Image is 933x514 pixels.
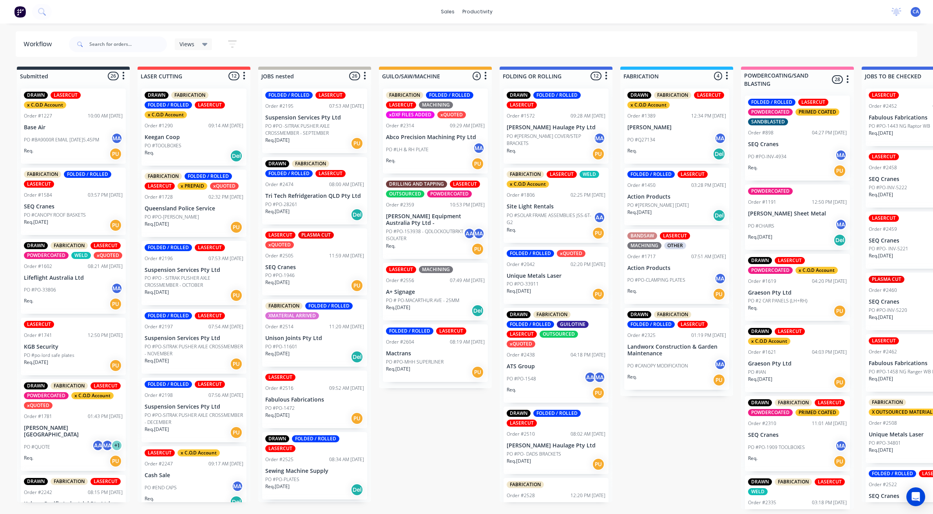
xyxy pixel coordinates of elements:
div: FOLDED / ROLLEDLASERCUTOrder #219507:53 AM [DATE]Suspension Services Pty LtdPO #PO -SITRAK PUSHER... [262,89,367,153]
p: Req. [DATE] [24,219,48,226]
div: Order #2474 [265,181,293,188]
div: FOLDED / ROLLEDxQUOTEDOrder #204202:20 PM [DATE]Unique Metals LaserPO #PO-33911Req.[DATE]PU [504,247,609,304]
p: Req. [627,147,637,154]
div: MACHINING [419,266,453,273]
div: FOLDED / ROLLED [386,328,433,335]
div: 09:28 AM [DATE] [571,112,605,119]
p: Req. [DATE] [265,208,290,215]
div: FABRICATION [24,171,61,178]
p: Req. [386,157,395,164]
div: PU [109,219,122,232]
div: DRAWNLASERCUTx C.O.D AccountOrder #122710:00 AM [DATE]Base AirPO #BA9000R EMAIL [DATE]5.45PMMAReq.PU [21,89,126,164]
div: DRAWNFABRICATIONFOLDED / ROLLEDLASERCUTOrder #232501:19 PM [DATE]Landworx Construction & Garden M... [624,308,729,390]
div: 12:34 PM [DATE] [691,112,726,119]
div: xQUOTED [437,111,466,118]
div: 07:54 AM [DATE] [208,323,243,330]
div: x PREPAID [178,183,207,190]
div: WELD [580,171,599,178]
p: SEQ Cranes [748,141,847,148]
div: Order #2196 [145,255,173,262]
p: PO #TOOLBOXES [145,142,181,149]
div: LASERCUT [775,328,805,335]
div: POWDERCOATED [24,252,69,259]
div: Order #2556 [386,277,414,284]
p: Req. [145,149,154,156]
div: FABRICATIONFOLDED / ROLLEDLASERCUTMACHININGxDXF FILES ADDEDxQUOTEDOrder #231409:29 AM [DATE]Abco ... [383,89,488,174]
p: [PERSON_NAME] Haulage Pty Ltd [507,124,605,131]
div: x C.O.D Account [507,181,549,188]
div: DRILLING AND TAPPINGLASERCUTOUTSOURCEDPOWDERCOATEDOrder #235910:53 PM [DATE][PERSON_NAME] Equipme... [383,177,488,259]
p: PO #2 CAR PANELS (LH+RH) [748,297,807,304]
div: FOLDED / ROLLED [305,302,353,309]
div: LASERCUT [265,232,295,239]
div: FOLDED / ROLLED [265,170,313,177]
div: x C.O.D Account [795,267,838,274]
div: LASERCUT [195,312,225,319]
div: Order #2359 [386,201,414,208]
div: FOLDED / ROLLED [145,244,192,251]
div: Order #1619 [748,278,776,285]
div: x C.O.D Account [24,101,66,109]
div: Order #1584 [24,192,52,199]
div: Order #1602 [24,263,52,270]
div: MA [594,132,605,144]
div: FABRICATION [533,311,571,318]
div: FOLDED / ROLLED [748,99,795,106]
p: Req. [DATE] [265,279,290,286]
div: DRAWNLASERCUTPOWDERCOATEDx C.O.D AccountOrder #161904:20 PM [DATE]Graeson Pty LtdPO #2 CAR PANELS... [745,254,850,321]
div: DRAWNFABRICATIONLASERCUTPOWDERCOATEDWELDxQUOTEDOrder #160208:21 AM [DATE]Lifeflight Australia Ltd... [21,239,126,314]
div: 12:50 PM [DATE] [812,199,847,206]
div: PU [351,279,363,292]
p: Req. [748,164,757,171]
div: FABRICATION [507,171,544,178]
div: Order #1806 [507,192,535,199]
div: MA [835,219,847,230]
div: BANDSAW [627,232,657,239]
p: Req. [DATE] [869,314,893,321]
p: Req. [507,226,516,233]
div: Order #1290 [145,122,173,129]
p: Lifeflight Australia Ltd [24,275,123,281]
p: Req. [24,147,33,154]
div: LASERCUT [91,242,121,249]
p: Queensland Police Service [145,205,243,212]
div: LASERCUT [694,92,724,99]
div: Order #2514 [265,323,293,330]
div: 11:59 AM [DATE] [329,252,364,259]
div: PU [833,305,846,317]
div: PU [592,227,605,239]
span: Views [179,40,194,48]
p: PO # PO-MACARTHUR AVE - 25MM [386,297,459,304]
div: LASERCUT [51,92,81,99]
p: Req. [DATE] [386,304,410,311]
div: LASERCUT [678,321,708,328]
p: PO #CANOPY ROOF BASKETS [24,212,86,219]
div: OUTSOURCED [386,190,424,197]
div: DRAWN [507,92,531,99]
div: MA [111,282,123,294]
div: LASERCUT [660,232,690,239]
div: FOLDED / ROLLED [533,92,581,99]
div: PU [592,288,605,300]
div: OUTSOURCED [540,331,578,338]
div: DRAWN [145,92,168,99]
div: WELD [71,252,91,259]
p: PO #PO-1443 NG Raptor WB [869,123,930,130]
div: Order #2195 [265,103,293,110]
p: Suspension Services Pty Ltd [145,335,243,342]
p: Site Light Rentals [507,203,605,210]
p: Req. [DATE] [507,288,531,295]
p: PO #PO -SITRAK PUSHER AXLE CROSSMEMBER - SEPTEMBER [265,123,364,137]
div: xQUOTED [557,250,585,257]
div: LASERCUT [386,101,416,109]
div: Del [351,208,363,221]
div: Order #2505 [265,252,293,259]
div: DRAWN [24,92,48,99]
div: 10:00 AM [DATE] [88,112,123,119]
p: SEQ Cranes [265,264,364,271]
p: PO #PO-INV-5220 [869,307,907,314]
p: Req. [DATE] [265,137,290,144]
div: x C.O.D Account [748,338,790,345]
div: LASERCUTOrder #174112:50 PM [DATE]KGB SecurityPO #po-lord safe platesReq.[DATE]PU [21,318,126,375]
div: PU [230,289,243,302]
